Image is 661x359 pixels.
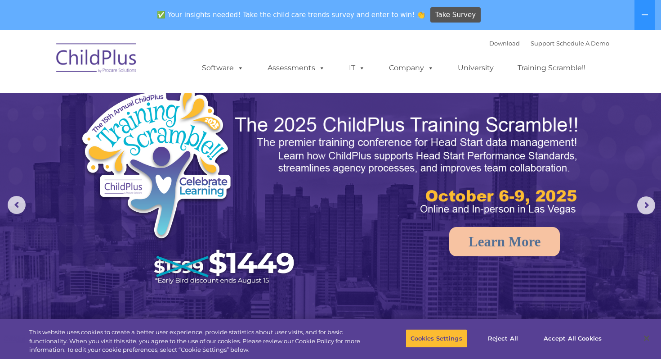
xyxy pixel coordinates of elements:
a: Download [489,40,520,47]
a: Company [380,59,443,77]
div: This website uses cookies to create a better user experience, provide statistics about user visit... [29,328,364,354]
button: Close [637,328,657,348]
span: Phone number [125,96,163,103]
a: Training Scramble!! [509,59,594,77]
a: Software [193,59,253,77]
img: ChildPlus by Procare Solutions [52,37,142,82]
span: Last name [125,59,152,66]
span: Take Survey [435,7,476,23]
a: Schedule A Demo [556,40,609,47]
a: Support [531,40,554,47]
font: | [489,40,609,47]
a: Assessments [259,59,334,77]
span: ✅ Your insights needed! Take the child care trends survey and enter to win! 👏 [154,6,429,23]
a: Learn More [449,227,560,256]
button: Reject All [475,329,531,348]
a: IT [340,59,374,77]
a: University [449,59,503,77]
button: Accept All Cookies [539,329,607,348]
button: Cookies Settings [406,329,467,348]
a: Take Survey [430,7,481,23]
